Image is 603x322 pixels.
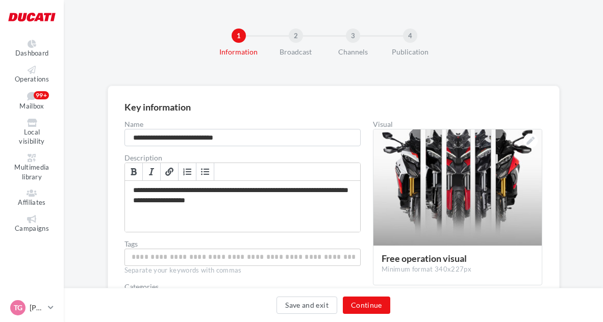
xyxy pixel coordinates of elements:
a: Mailbox 99+ [8,89,56,113]
div: Free operation visual [382,254,534,263]
div: Categories [124,283,361,290]
span: Campaigns [15,224,49,232]
span: Dashboard [15,49,49,57]
span: Mailbox [19,102,44,111]
a: Local visibility [8,117,56,148]
label: Description [124,154,361,162]
button: Save and exit [277,297,337,314]
a: Gras (Ctrl+B) [125,163,143,180]
span: Affiliates [18,198,45,206]
div: 3 [346,29,360,43]
a: Multimedia library [8,152,56,183]
a: Affiliates [8,187,56,209]
label: Name [124,121,361,128]
div: 99+ [34,91,49,99]
a: TG [PERSON_NAME] [8,298,56,317]
span: Multimedia library [14,163,49,181]
div: Allows your affiliates to find the free operation more easily [124,249,361,266]
a: Italique (Ctrl+I) [143,163,161,180]
div: Allows you to explain the campaign goals to your affiliates [125,181,361,232]
a: Dashboard [8,38,56,60]
div: Channels [320,47,386,57]
span: Local visibility [19,128,44,146]
div: 4 [403,29,417,43]
a: Lien [161,163,179,180]
p: [PERSON_NAME] [30,303,44,313]
div: Broadcast [263,47,329,57]
div: 2 [289,29,303,43]
div: Minimum format 340x227px [382,265,534,274]
a: Insérer/Supprimer une liste numérotée [179,163,196,180]
a: Campaigns [8,213,56,235]
a: Operations [8,64,56,86]
div: Information [206,47,271,57]
div: Visual [373,121,542,128]
span: Operations [15,75,49,83]
button: Continue [343,297,390,314]
div: Separate your keywords with commas [124,266,361,275]
div: Key information [124,102,191,112]
label: Tags [124,240,361,248]
a: Insérer/Supprimer une liste à puces [196,163,214,180]
input: Allows your affiliates to find the free operation more easily [127,251,359,263]
span: TG [14,303,22,313]
div: 1 [232,29,246,43]
div: Publication [378,47,443,57]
